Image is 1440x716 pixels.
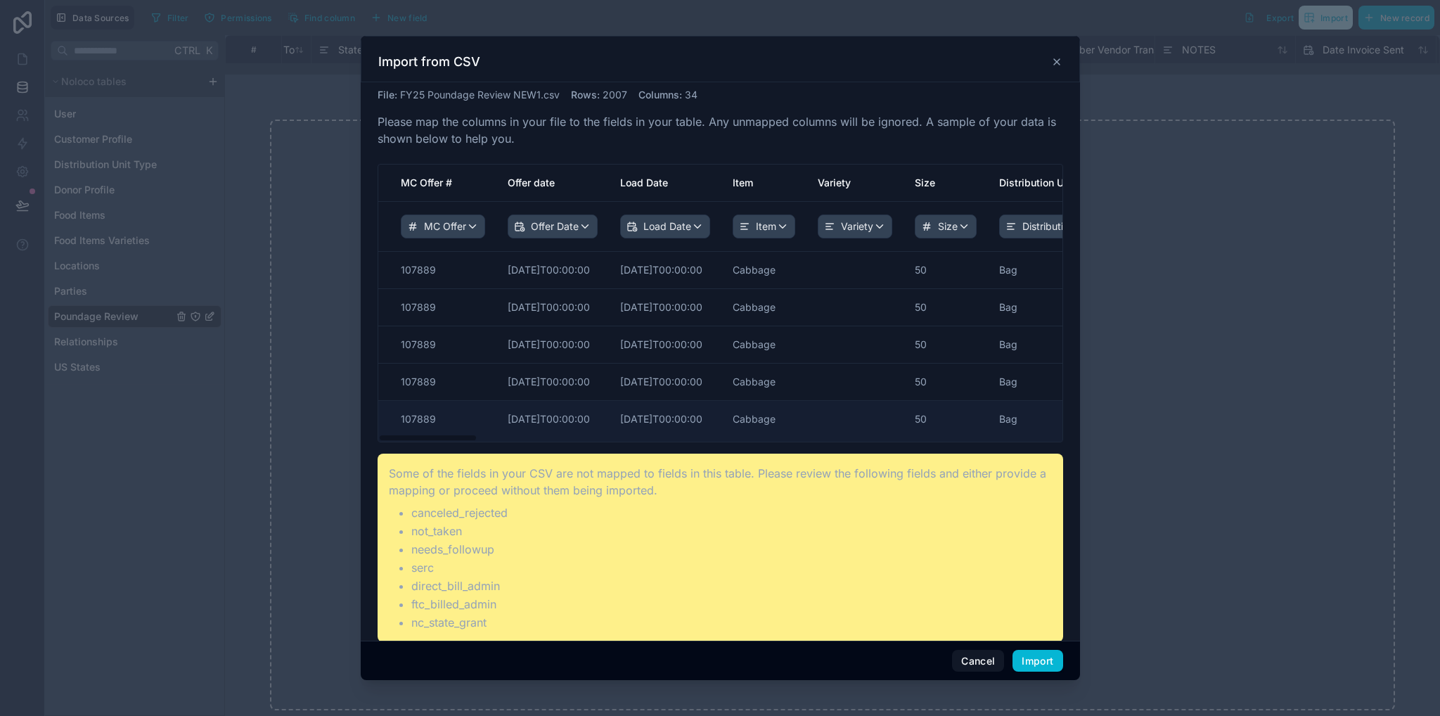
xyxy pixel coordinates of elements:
td: [DATE]T00:00:00 [609,326,721,363]
td: 107889 [378,288,496,326]
button: Offer Date [508,215,598,238]
span: MC Offer [424,219,466,234]
td: [DATE]T00:00:00 [609,363,721,400]
td: [DATE]T00:00:00 [496,288,609,326]
span: 2007 [603,89,627,101]
td: 50 [904,400,988,443]
td: 107889 [378,251,496,288]
td: Cabbage [721,326,806,363]
span: Size [938,219,958,234]
td: [DATE]T00:00:00 [496,363,609,400]
li: not_taken [411,523,1052,539]
span: Distribution Unit Type [1022,219,1121,234]
th: Item [721,165,806,202]
td: [DATE]T00:00:00 [609,251,721,288]
th: Distribution Unit Type [988,165,1152,202]
h3: Import from CSV [378,53,480,70]
p: Some of the fields in your CSV are not mapped to fields in this table. Please review the followin... [389,465,1052,499]
td: [DATE]T00:00:00 [609,400,721,443]
td: [DATE]T00:00:00 [609,288,721,326]
td: 50 [904,251,988,288]
td: 107889 [378,363,496,400]
li: serc [411,559,1052,576]
td: 50 [904,288,988,326]
td: [DATE]T00:00:00 [496,326,609,363]
span: 34 [685,89,697,101]
th: Offer date [496,165,609,202]
td: [DATE]T00:00:00 [496,251,609,288]
span: FY25 Poundage Review NEW1.csv [400,89,560,101]
li: direct_bill_admin [411,577,1052,594]
li: canceled_rejected [411,504,1052,521]
th: Variety [806,165,904,202]
span: Offer Date [531,219,579,234]
button: Import [1012,650,1062,672]
td: Bag [988,326,1152,363]
span: Item [756,219,776,234]
button: Size [915,215,977,238]
span: File : [378,89,397,101]
td: Cabbage [721,363,806,400]
td: Cabbage [721,400,806,443]
td: Bag [988,400,1152,443]
p: Please map the columns in your file to the fields in your table. Any unmapped columns will be ign... [378,113,1063,147]
li: needs_followup [411,541,1052,558]
button: MC Offer [401,215,485,238]
td: Cabbage [721,251,806,288]
td: Bag [988,288,1152,326]
td: Cabbage [721,288,806,326]
td: Bag [988,363,1152,400]
button: Cancel [952,650,1004,672]
button: Item [733,215,795,238]
td: 50 [904,363,988,400]
th: Load Date [609,165,721,202]
li: nc_state_grant [411,614,1052,631]
span: Columns : [638,89,682,101]
th: Size [904,165,988,202]
span: Rows : [571,89,600,101]
div: scrollable content [378,165,1062,442]
button: Distribution Unit Type [999,215,1140,238]
li: ftc_billed_admin [411,596,1052,613]
th: MC Offer # [378,165,496,202]
span: Variety [841,219,873,234]
td: 50 [904,326,988,363]
td: 107889 [378,400,496,443]
td: 107889 [378,326,496,363]
button: Variety [818,215,892,238]
td: Bag [988,251,1152,288]
span: Load Date [643,219,691,234]
button: Load Date [620,215,710,238]
td: [DATE]T00:00:00 [496,400,609,443]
